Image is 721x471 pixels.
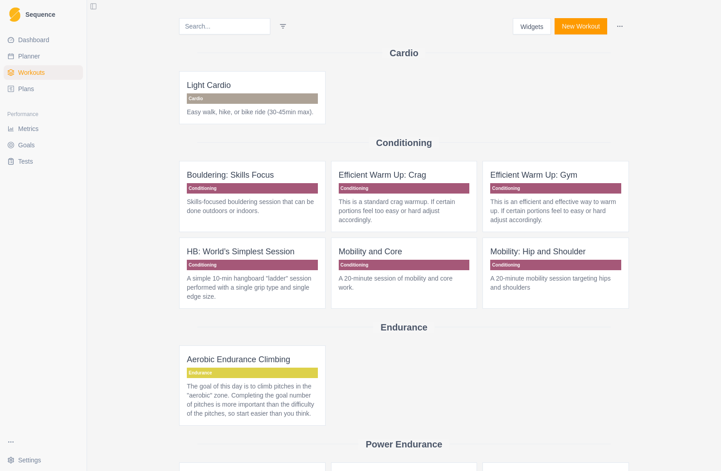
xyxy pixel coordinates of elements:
[18,124,39,133] span: Metrics
[380,322,427,333] h2: Endurance
[339,260,470,270] p: Conditioning
[9,7,20,22] img: Logo
[187,274,318,301] p: A simple 10-min hangboard "ladder" session performed with a single grip type and single edge size.
[490,197,621,224] p: This is an efficient and effective way to warm up. If certain portions feel to easy or hard adjus...
[18,157,33,166] span: Tests
[339,169,470,181] p: Efficient Warm Up: Crag
[18,35,49,44] span: Dashboard
[490,245,621,258] p: Mobility: Hip and Shoulder
[187,245,318,258] p: HB: World’s Simplest Session
[18,141,35,150] span: Goals
[187,183,318,194] p: Conditioning
[4,65,83,80] a: Workouts
[490,183,621,194] p: Conditioning
[490,274,621,292] p: A 20-minute mobility session targeting hips and shoulders
[555,18,607,34] button: New Workout
[4,4,83,25] a: LogoSequence
[187,353,318,366] p: Aerobic Endurance Climbing
[187,107,318,117] p: Easy walk, hike, or bike ride (30-45min max).
[4,49,83,63] a: Planner
[187,169,318,181] p: Bouldering: Skills Focus
[490,169,621,181] p: Efficient Warm Up: Gym
[339,183,470,194] p: Conditioning
[25,11,55,18] span: Sequence
[187,382,318,418] p: The goal of this day is to climb pitches in the "aerobic" zone. Completing the goal number of pit...
[187,260,318,270] p: Conditioning
[18,52,40,61] span: Planner
[4,107,83,121] div: Performance
[339,274,470,292] p: A 20-minute session of mobility and core work.
[18,84,34,93] span: Plans
[179,18,270,34] input: Search...
[490,260,621,270] p: Conditioning
[366,439,443,450] h2: Power Endurance
[390,48,418,58] h2: Cardio
[4,154,83,169] a: Tests
[4,82,83,96] a: Plans
[513,18,551,34] button: Widgets
[4,138,83,152] a: Goals
[187,197,318,215] p: Skills-focused bouldering session that can be done outdoors or indoors.
[339,245,470,258] p: Mobility and Core
[187,93,318,104] p: Cardio
[4,33,83,47] a: Dashboard
[18,68,45,77] span: Workouts
[187,368,318,378] p: Endurance
[376,137,432,148] h2: Conditioning
[4,453,83,467] button: Settings
[4,121,83,136] a: Metrics
[339,197,470,224] p: This is a standard crag warmup. If certain portions feel too easy or hard adjust accordingly.
[187,79,318,92] p: Light Cardio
